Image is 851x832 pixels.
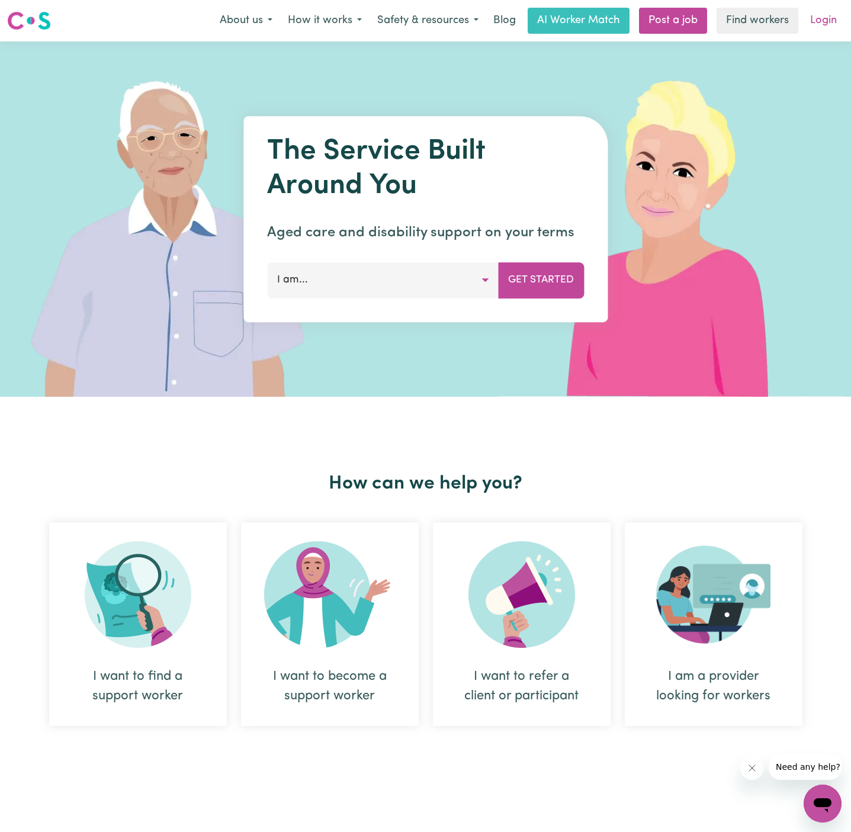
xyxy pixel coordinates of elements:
[528,8,630,34] a: AI Worker Match
[85,541,191,648] img: Search
[269,667,390,706] div: I want to become a support worker
[49,522,227,726] div: I want to find a support worker
[78,667,198,706] div: I want to find a support worker
[267,135,584,203] h1: The Service Built Around You
[264,541,396,648] img: Become Worker
[804,785,842,823] iframe: Button to launch messaging window
[803,8,844,34] a: Login
[639,8,707,34] a: Post a job
[717,8,798,34] a: Find workers
[461,667,582,706] div: I want to refer a client or participant
[280,8,370,33] button: How it works
[241,522,419,726] div: I want to become a support worker
[267,262,499,298] button: I am...
[653,667,774,706] div: I am a provider looking for workers
[656,541,771,648] img: Provider
[7,10,51,31] img: Careseekers logo
[267,222,584,243] p: Aged care and disability support on your terms
[433,522,611,726] div: I want to refer a client or participant
[740,756,764,780] iframe: Close message
[7,7,51,34] a: Careseekers logo
[486,8,523,34] a: Blog
[468,541,575,648] img: Refer
[769,754,842,780] iframe: Message from company
[498,262,584,298] button: Get Started
[370,8,486,33] button: Safety & resources
[625,522,802,726] div: I am a provider looking for workers
[42,473,810,495] h2: How can we help you?
[212,8,280,33] button: About us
